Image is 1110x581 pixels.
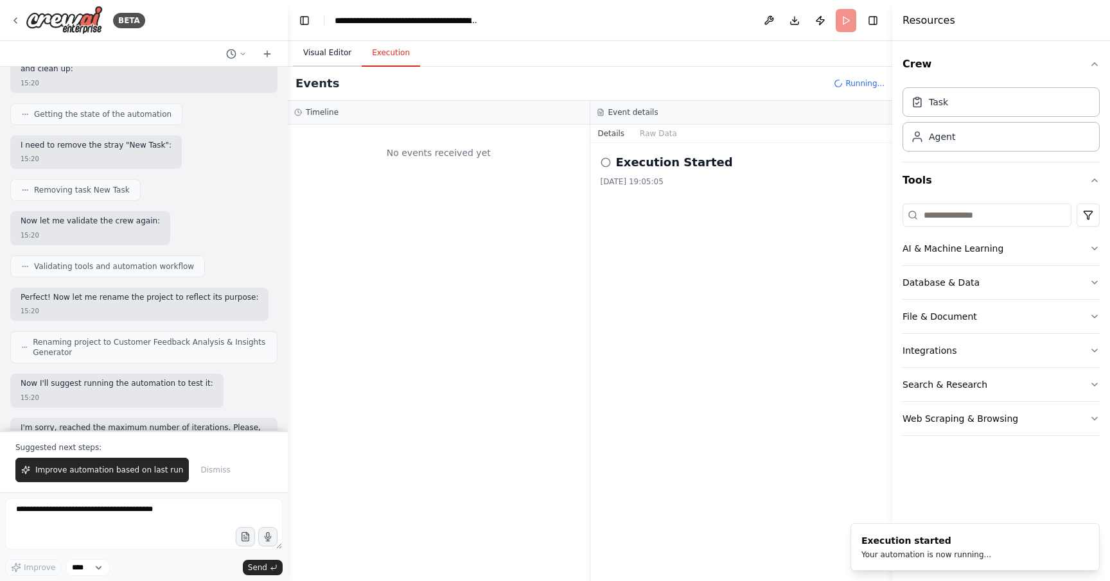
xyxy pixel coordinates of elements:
div: Web Scraping & Browsing [903,412,1018,425]
button: Integrations [903,334,1100,367]
div: Database & Data [903,276,980,289]
div: File & Document [903,310,977,323]
div: AI & Machine Learning [903,242,1003,255]
span: Renaming project to Customer Feedback Analysis & Insights Generator [33,337,267,358]
span: Getting the state of the automation [34,109,172,119]
button: Dismiss [194,458,236,482]
div: Integrations [903,344,956,357]
div: 15:20 [21,154,39,164]
span: Validating tools and automation workflow [34,261,194,272]
p: Perfect! Now let me rename the project to reflect its purpose: [21,293,258,303]
button: File & Document [903,300,1100,333]
div: Search & Research [903,378,987,391]
button: Send [243,560,283,575]
p: Suggested next steps: [15,442,272,453]
p: I'm sorry, reached the maximum number of iterations. Please, ask me to continue if you want to. [21,423,267,443]
div: 15:20 [21,306,39,316]
div: Your automation is now running... [861,550,991,560]
span: Improve [24,562,55,573]
button: Upload files [236,527,255,546]
button: Execution [362,40,420,67]
button: Web Scraping & Browsing [903,402,1100,435]
button: Crew [903,46,1100,82]
span: Send [248,562,267,573]
button: Hide right sidebar [864,12,882,30]
button: Visual Editor [293,40,362,67]
nav: breadcrumb [335,14,479,27]
h2: Events [295,74,339,92]
span: Improve automation based on last run [35,465,183,475]
button: Details [590,125,633,143]
div: 15:20 [21,78,39,88]
p: Now I'll suggest running the automation to test it: [21,379,213,389]
p: Now let me validate the crew again: [21,216,160,227]
span: Running... [845,78,885,89]
div: Execution started [861,534,991,547]
button: Search & Research [903,368,1100,401]
div: Tools [903,198,1100,446]
div: 15:20 [21,230,39,240]
button: Click to speak your automation idea [258,527,277,546]
div: 15:20 [21,393,39,403]
button: Switch to previous chat [221,46,252,62]
span: Removing task New Task [34,185,130,195]
span: Dismiss [200,465,230,475]
div: [DATE] 19:05:05 [601,177,883,187]
h3: Timeline [306,107,339,117]
button: AI & Machine Learning [903,232,1100,265]
button: Improve automation based on last run [15,458,189,482]
button: Tools [903,162,1100,198]
img: Logo [26,6,103,35]
div: BETA [113,13,145,28]
div: Task [929,96,948,108]
p: I need to remove the stray "New Task": [21,141,172,151]
button: Improve [5,559,61,576]
div: Crew [903,82,1100,162]
div: Agent [929,130,955,143]
button: Database & Data [903,266,1100,299]
button: Hide left sidebar [295,12,313,30]
h3: Event details [608,107,658,117]
h2: Execution Started [616,153,733,171]
button: Raw Data [632,125,685,143]
h4: Resources [903,13,955,28]
button: Start a new chat [257,46,277,62]
div: No events received yet [294,131,583,175]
